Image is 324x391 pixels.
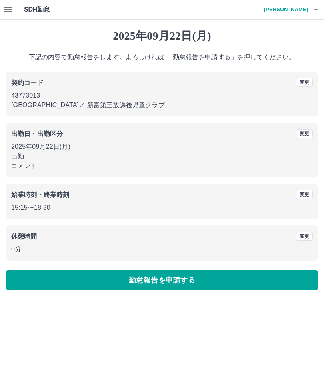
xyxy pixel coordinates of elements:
p: 0分 [11,245,313,254]
b: 休憩時間 [11,233,37,240]
button: 変更 [296,190,313,199]
p: 2025年09月22日(月) [11,142,313,152]
p: [GEOGRAPHIC_DATA] ／ 新富第三放課後児童クラブ [11,100,313,110]
b: 始業時刻・終業時刻 [11,191,69,198]
p: 43773013 [11,91,313,100]
h1: 2025年09月22日(月) [6,29,318,43]
b: 出勤日・出勤区分 [11,130,63,137]
button: 勤怠報告を申請する [6,270,318,290]
p: 15:15 〜 18:30 [11,203,313,213]
p: コメント: [11,161,313,171]
button: 変更 [296,232,313,241]
button: 変更 [296,129,313,138]
button: 変更 [296,78,313,87]
p: 出勤 [11,152,313,161]
b: 契約コード [11,79,44,86]
p: 下記の内容で勤怠報告をします。よろしければ 「勤怠報告を申請する」を押してください。 [6,52,318,62]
